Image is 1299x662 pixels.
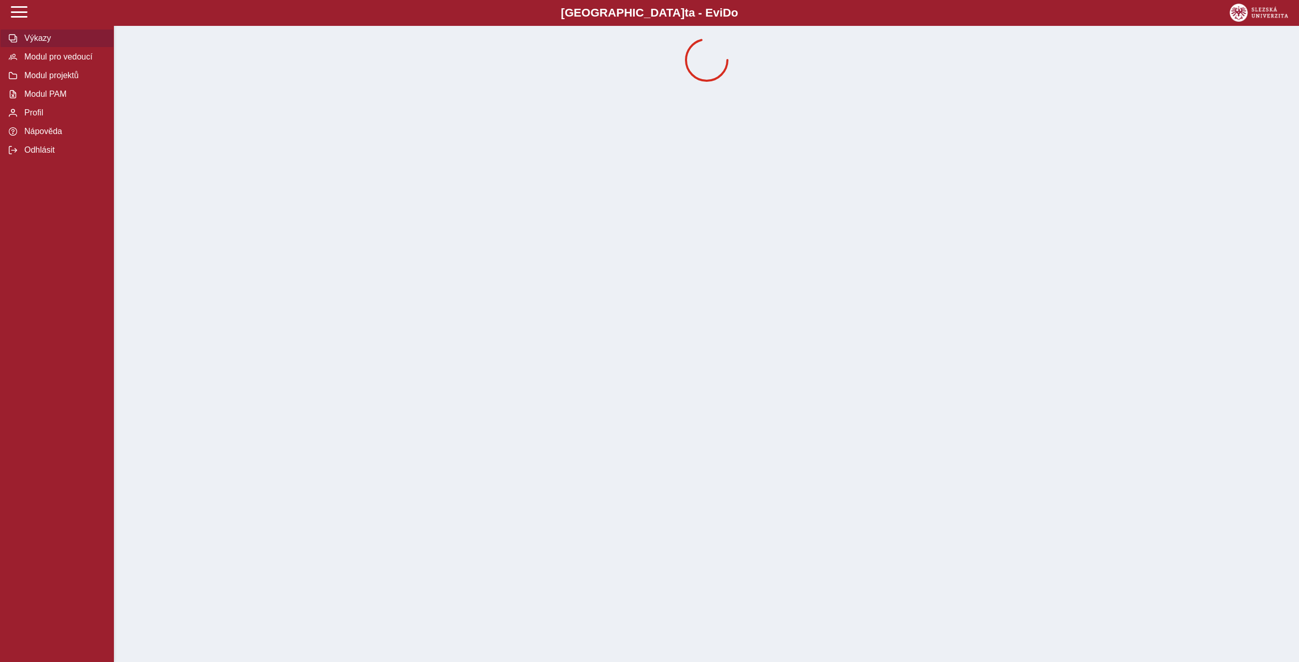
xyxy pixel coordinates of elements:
span: Modul PAM [21,90,105,99]
span: t [684,6,688,19]
img: logo_web_su.png [1230,4,1288,22]
span: Nápověda [21,127,105,136]
span: Modul projektů [21,71,105,80]
span: Profil [21,108,105,117]
span: Modul pro vedoucí [21,52,105,62]
span: D [723,6,731,19]
b: [GEOGRAPHIC_DATA] a - Evi [31,6,1268,20]
span: Výkazy [21,34,105,43]
span: o [731,6,738,19]
span: Odhlásit [21,145,105,155]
